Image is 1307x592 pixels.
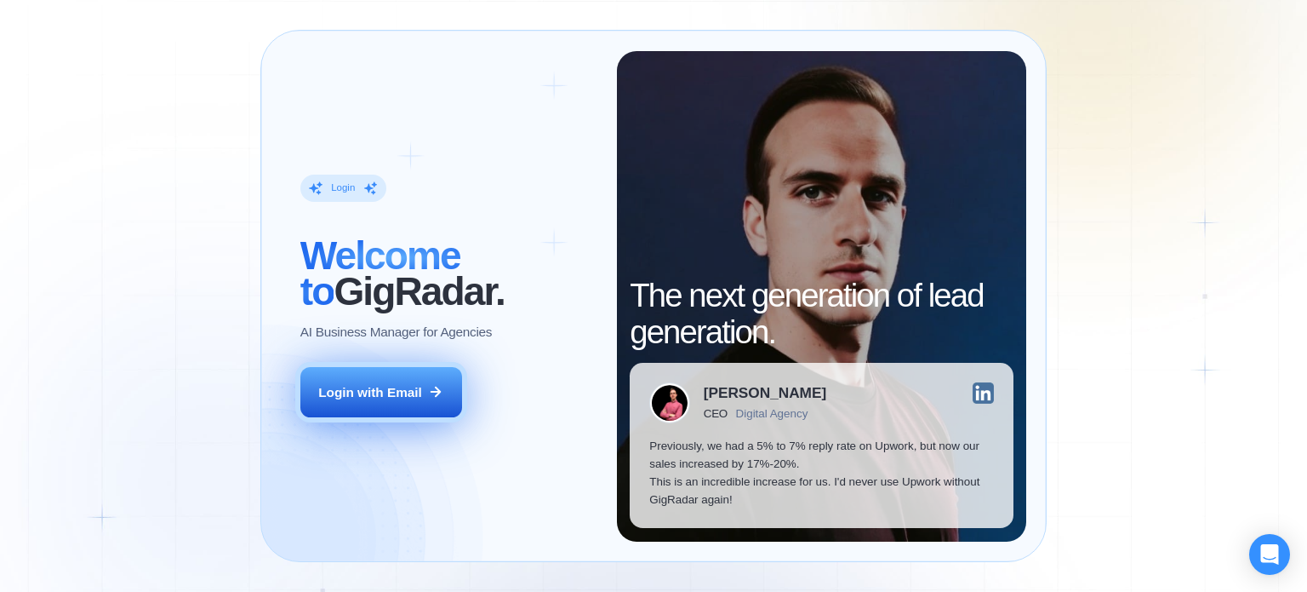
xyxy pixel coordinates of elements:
[300,238,597,309] h2: ‍ GigRadar.
[300,367,462,418] button: Login with Email
[704,407,728,420] div: CEO
[300,233,460,313] span: Welcome to
[704,386,826,400] div: [PERSON_NAME]
[331,181,355,194] div: Login
[649,437,994,509] p: Previously, we had a 5% to 7% reply rate on Upwork, but now our sales increased by 17%-20%. This ...
[1249,534,1290,575] div: Open Intercom Messenger
[318,383,422,401] div: Login with Email
[300,323,492,341] p: AI Business Manager for Agencies
[630,278,1013,349] h2: The next generation of lead generation.
[736,407,808,420] div: Digital Agency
